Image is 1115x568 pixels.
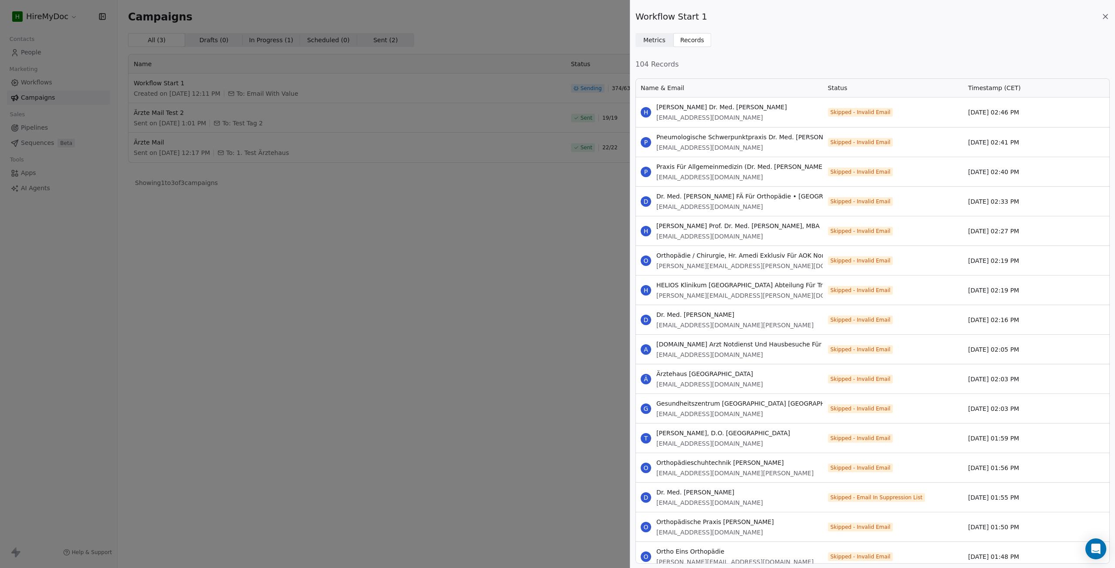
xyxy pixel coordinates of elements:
span: Ortho Eins Orthopädie [656,547,814,556]
span: Orthopädie / Chirurgie, Hr. Amedi Exklusiv Für AOK Nordost Versicherte Und Selbstzahler [656,251,927,260]
span: Skipped - Invalid Email [831,435,891,442]
span: [DATE] 01:50 PM [968,523,1019,531]
span: Skipped - Invalid Email [831,139,891,146]
span: [PERSON_NAME][EMAIL_ADDRESS][PERSON_NAME][DOMAIN_NAME] [656,291,911,300]
span: D [641,492,651,503]
span: P [641,167,651,177]
span: [PERSON_NAME][EMAIL_ADDRESS][DOMAIN_NAME] [656,558,814,566]
span: [DATE] 02:46 PM [968,108,1019,117]
span: Skipped - Email In Suppression List [831,494,922,501]
span: Skipped - Invalid Email [831,109,891,116]
span: [DATE] 01:56 PM [968,464,1019,472]
span: Timestamp (CET) [968,84,1021,92]
span: Metrics [643,36,666,45]
div: grid [635,97,1110,565]
span: Skipped - Invalid Email [831,198,891,205]
span: [EMAIL_ADDRESS][DOMAIN_NAME][PERSON_NAME] [656,469,814,477]
span: Gesundheitszentrum [GEOGRAPHIC_DATA] [GEOGRAPHIC_DATA] [656,399,852,408]
span: H [641,226,651,236]
span: [EMAIL_ADDRESS][DOMAIN_NAME] [656,202,946,211]
span: O [641,522,651,532]
span: [DATE] 02:27 PM [968,227,1019,235]
span: [PERSON_NAME], D.O. [GEOGRAPHIC_DATA] [656,429,790,437]
span: [DATE] 02:41 PM [968,138,1019,147]
span: Name & Email [641,84,684,92]
span: T [641,433,651,444]
span: [EMAIL_ADDRESS][DOMAIN_NAME] [656,439,790,448]
span: [PERSON_NAME] Dr. Med. [PERSON_NAME] [656,103,787,111]
span: D [641,196,651,207]
div: Open Intercom Messenger [1085,538,1106,559]
span: [EMAIL_ADDRESS][DOMAIN_NAME] [656,173,827,181]
span: [EMAIL_ADDRESS][DOMAIN_NAME][PERSON_NAME] [656,321,814,329]
span: Praxis Für Allgemeinmedizin (Dr. Med. [PERSON_NAME]) [656,162,827,171]
span: Status [828,84,848,92]
span: [DATE] 01:59 PM [968,434,1019,443]
span: [DOMAIN_NAME] Arzt Notdienst Und Hausbesuche Für [GEOGRAPHIC_DATA] [656,340,888,349]
span: P [641,137,651,148]
span: [DATE] 01:48 PM [968,552,1019,561]
span: Skipped - Invalid Email [831,257,891,264]
span: [EMAIL_ADDRESS][DOMAIN_NAME] [656,380,763,389]
span: D [641,315,651,325]
span: [DATE] 02:03 PM [968,404,1019,413]
span: Skipped - Invalid Email [831,464,891,471]
span: [EMAIL_ADDRESS][DOMAIN_NAME] [656,528,774,537]
span: Skipped - Invalid Email [831,376,891,383]
span: O [641,255,651,266]
span: [PERSON_NAME] Prof. Dr. Med. [PERSON_NAME], MBA [656,222,820,230]
span: [DATE] 02:03 PM [968,375,1019,383]
span: Skipped - Invalid Email [831,405,891,412]
span: [EMAIL_ADDRESS][DOMAIN_NAME] [656,410,852,418]
span: Skipped - Invalid Email [831,346,891,353]
span: Workflow Start 1 [635,10,707,23]
span: [PERSON_NAME][EMAIL_ADDRESS][PERSON_NAME][DOMAIN_NAME] [656,262,927,270]
span: [DATE] 02:16 PM [968,316,1019,324]
span: [DATE] 02:19 PM [968,256,1019,265]
span: Dr. Med. [PERSON_NAME] FÄ Für Orthopädie • [GEOGRAPHIC_DATA] • Osteologie • Akupunktur [656,192,946,201]
span: [DATE] 01:55 PM [968,493,1019,502]
span: 104 Records [635,59,1110,70]
span: [DATE] 02:05 PM [968,345,1019,354]
span: Dr. Med. [PERSON_NAME] [656,488,763,497]
span: [DATE] 02:40 PM [968,168,1019,176]
span: Ärztehaus [GEOGRAPHIC_DATA] [656,370,763,378]
span: [EMAIL_ADDRESS][DOMAIN_NAME] [656,232,820,241]
span: G [641,403,651,414]
span: Skipped - Invalid Email [831,316,891,323]
span: H [641,285,651,296]
span: [EMAIL_ADDRESS][DOMAIN_NAME] [656,113,787,122]
span: [EMAIL_ADDRESS][DOMAIN_NAME] [656,498,763,507]
span: HELIOS Klinikum [GEOGRAPHIC_DATA] Abteilung Für Traumatologie Und Orthopädie [656,281,911,289]
span: Skipped - Invalid Email [831,168,891,175]
span: Orthopädische Praxis [PERSON_NAME] [656,518,774,526]
span: Skipped - Invalid Email [831,287,891,294]
span: O [641,551,651,562]
span: Pneumologische Schwerpunktpraxis Dr. Med. [PERSON_NAME] [656,133,847,141]
span: Orthopädieschuhtechnik [PERSON_NAME] [656,458,814,467]
span: Ä [641,374,651,384]
span: [EMAIL_ADDRESS][DOMAIN_NAME] [656,143,847,152]
span: Skipped - Invalid Email [831,228,891,235]
span: [DATE] 02:19 PM [968,286,1019,295]
span: Skipped - Invalid Email [831,553,891,560]
span: O [641,463,651,473]
span: [EMAIL_ADDRESS][DOMAIN_NAME] [656,350,888,359]
span: H [641,107,651,118]
span: Skipped - Invalid Email [831,524,891,531]
span: Dr. Med. [PERSON_NAME] [656,310,814,319]
span: [DATE] 02:33 PM [968,197,1019,206]
span: A [641,344,651,355]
